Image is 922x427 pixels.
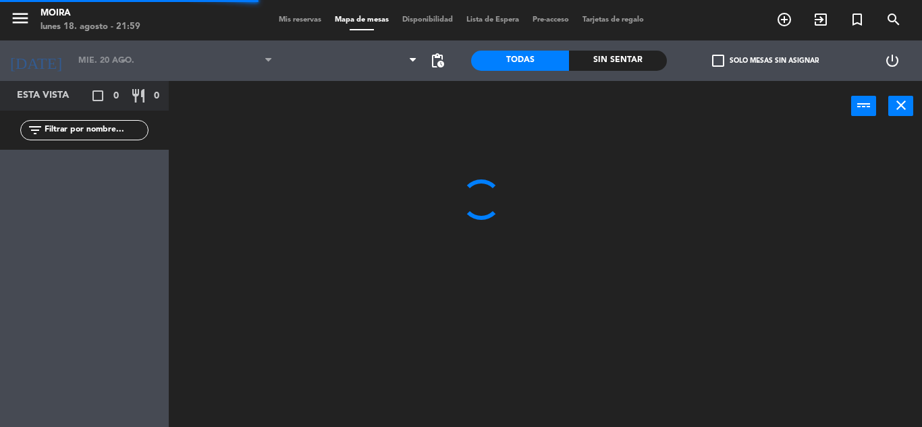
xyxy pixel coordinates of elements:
i: crop_square [90,88,106,104]
div: lunes 18. agosto - 21:59 [40,20,140,34]
i: filter_list [27,122,43,138]
span: pending_actions [429,53,445,69]
button: power_input [851,96,876,116]
span: Disponibilidad [396,16,460,24]
input: Filtrar por nombre... [43,123,148,138]
span: Lista de Espera [460,16,526,24]
span: check_box_outline_blank [712,55,724,67]
div: Sin sentar [569,51,667,71]
i: close [893,97,909,113]
span: Mapa de mesas [328,16,396,24]
span: 0 [113,88,119,104]
i: menu [10,8,30,28]
div: Esta vista [7,88,97,104]
i: search [886,11,902,28]
i: restaurant [130,88,146,104]
i: power_settings_new [884,53,900,69]
i: arrow_drop_down [115,53,132,69]
span: Pre-acceso [526,16,576,24]
button: menu [10,8,30,33]
i: add_circle_outline [776,11,792,28]
span: Tarjetas de regalo [576,16,651,24]
i: exit_to_app [813,11,829,28]
i: turned_in_not [849,11,865,28]
span: 0 [154,88,159,104]
label: Solo mesas sin asignar [712,55,819,67]
button: close [888,96,913,116]
i: power_input [856,97,872,113]
span: Mis reservas [272,16,328,24]
div: Todas [471,51,569,71]
div: Moira [40,7,140,20]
